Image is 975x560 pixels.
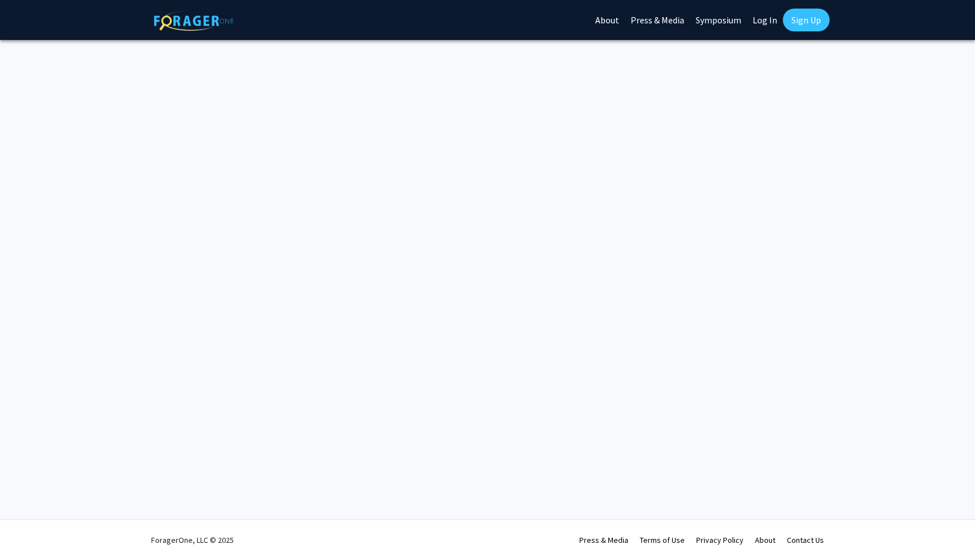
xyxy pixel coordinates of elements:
[151,520,234,560] div: ForagerOne, LLC © 2025
[755,535,775,545] a: About
[783,9,830,31] a: Sign Up
[579,535,628,545] a: Press & Media
[640,535,685,545] a: Terms of Use
[787,535,824,545] a: Contact Us
[696,535,744,545] a: Privacy Policy
[154,11,234,31] img: ForagerOne Logo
